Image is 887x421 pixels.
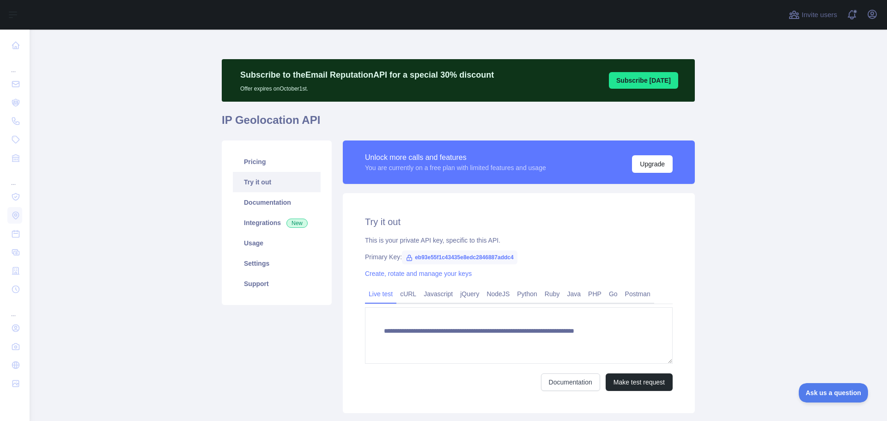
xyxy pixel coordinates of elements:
a: Pricing [233,152,321,172]
div: This is your private API key, specific to this API. [365,236,673,245]
button: Subscribe [DATE] [609,72,678,89]
p: Subscribe to the Email Reputation API for a special 30 % discount [240,68,494,81]
a: NodeJS [483,287,513,301]
a: Python [513,287,541,301]
a: Ruby [541,287,564,301]
a: Settings [233,253,321,274]
h2: Try it out [365,215,673,228]
a: jQuery [456,287,483,301]
p: Offer expires on October 1st. [240,81,494,92]
a: Postman [621,287,654,301]
div: ... [7,299,22,318]
span: New [286,219,308,228]
a: Documentation [233,192,321,213]
a: Integrations New [233,213,321,233]
a: PHP [584,287,605,301]
h1: IP Geolocation API [222,113,695,135]
a: Support [233,274,321,294]
a: Documentation [541,373,600,391]
a: Java [564,287,585,301]
span: eb93e55f1c43435e8edc2846887addc4 [402,250,517,264]
button: Upgrade [632,155,673,173]
button: Make test request [606,373,673,391]
div: You are currently on a free plan with limited features and usage [365,163,546,172]
a: Try it out [233,172,321,192]
div: Unlock more calls and features [365,152,546,163]
button: Invite users [787,7,839,22]
a: cURL [396,287,420,301]
a: Javascript [420,287,456,301]
div: Primary Key: [365,252,673,262]
a: Create, rotate and manage your keys [365,270,472,277]
a: Usage [233,233,321,253]
a: Live test [365,287,396,301]
div: ... [7,168,22,187]
iframe: Toggle Customer Support [799,383,869,403]
a: Go [605,287,621,301]
span: Invite users [802,10,837,20]
div: ... [7,55,22,74]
